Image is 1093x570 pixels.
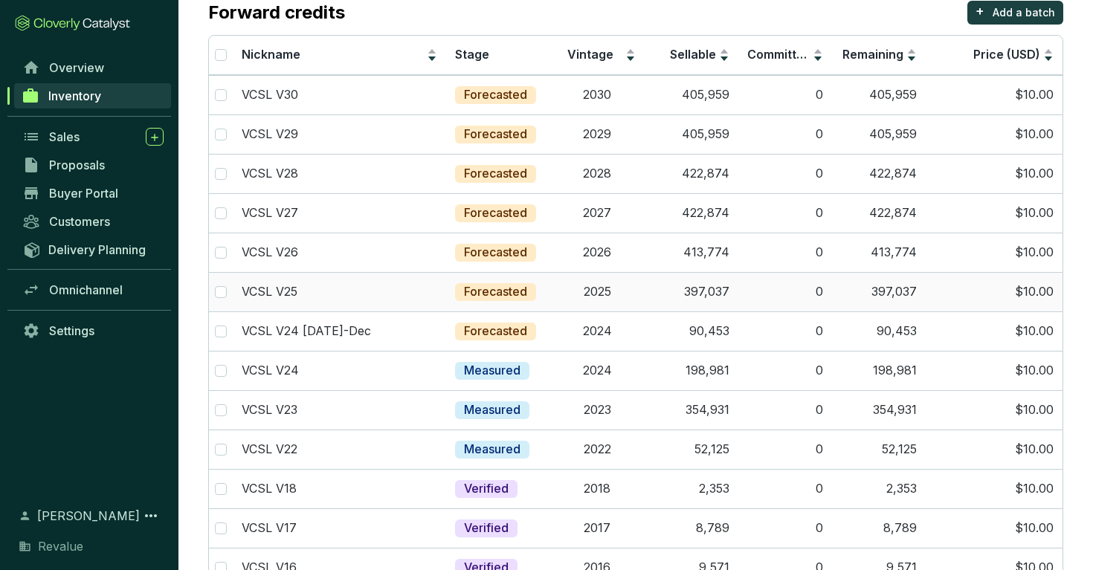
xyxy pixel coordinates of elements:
td: 2026 [550,233,644,272]
p: Forecasted [464,87,527,103]
td: 0 [738,508,832,548]
td: 422,874 [832,154,926,193]
td: 198,981 [645,351,738,390]
td: 198,981 [832,351,926,390]
span: Vintage [567,47,613,62]
td: $10.00 [926,351,1063,390]
td: 2018 [550,469,644,508]
p: Forecasted [464,205,527,221]
td: 2027 [550,193,644,233]
span: Buyer Portal [49,186,118,201]
td: 0 [738,390,832,430]
td: 0 [738,272,832,311]
td: 0 [738,193,832,233]
button: +Add a batch [967,1,1063,25]
td: 8,789 [832,508,926,548]
td: 2,353 [832,469,926,508]
th: Stage [446,36,550,75]
td: 422,874 [645,154,738,193]
td: 413,774 [832,233,926,272]
td: 405,959 [832,75,926,114]
p: Verified [464,520,509,537]
span: Committed [747,47,811,62]
td: 397,037 [832,272,926,311]
span: Overview [49,60,104,75]
span: Proposals [49,158,105,172]
p: VCSL V28 [242,166,298,182]
td: $10.00 [926,154,1063,193]
p: Add a batch [993,5,1055,20]
span: [PERSON_NAME] [37,507,140,525]
p: VCSL V26 [242,244,298,261]
td: 2024 [550,351,644,390]
td: $10.00 [926,508,1063,548]
a: Inventory [14,83,171,109]
p: VCSL V18 [242,481,297,497]
td: 8,789 [645,508,738,548]
p: Forecasted [464,284,527,300]
span: Sellable [670,47,716,62]
p: VCSL V24 [242,363,299,379]
td: 90,453 [832,311,926,351]
td: 354,931 [832,390,926,430]
p: + [976,1,984,22]
p: Verified [464,481,509,497]
td: 405,959 [645,75,738,114]
td: 0 [738,311,832,351]
a: Delivery Planning [15,237,171,262]
p: VCSL V22 [242,441,297,458]
a: Overview [15,55,171,80]
a: Sales [15,124,171,149]
p: VCSL V29 [242,126,298,143]
td: 2023 [550,390,644,430]
td: 2029 [550,114,644,154]
p: VCSL V27 [242,205,298,221]
td: 52,125 [832,430,926,469]
td: 422,874 [832,193,926,233]
p: VCSL V23 [242,402,297,418]
td: $10.00 [926,430,1063,469]
p: VCSL V25 [242,284,297,300]
td: $10.00 [926,272,1063,311]
p: Measured [464,402,520,418]
span: Price (USD) [973,47,1040,62]
a: Omnichannel [15,277,171,302]
td: 2024 [550,311,644,351]
p: Measured [464,441,520,458]
td: 2028 [550,154,644,193]
td: 397,037 [645,272,738,311]
span: Revalue [38,537,83,555]
span: Delivery Planning [48,242,146,257]
a: Settings [15,318,171,343]
td: 0 [738,75,832,114]
td: 405,959 [645,114,738,154]
p: VCSL V17 [242,520,297,537]
td: $10.00 [926,311,1063,351]
td: 90,453 [645,311,738,351]
td: 52,125 [645,430,738,469]
td: 2017 [550,508,644,548]
span: Inventory [48,88,101,103]
p: VCSL V30 [242,87,298,103]
a: Customers [15,209,171,234]
td: $10.00 [926,390,1063,430]
td: 413,774 [645,233,738,272]
td: 354,931 [645,390,738,430]
p: Forecasted [464,323,527,340]
span: Sales [49,129,80,144]
span: Omnichannel [49,282,123,297]
span: Nickname [242,47,300,62]
p: Forecasted [464,126,527,143]
span: Remaining [842,47,903,62]
span: Settings [49,323,94,338]
td: 2,353 [645,469,738,508]
td: 0 [738,351,832,390]
td: $10.00 [926,75,1063,114]
td: 2022 [550,430,644,469]
p: Forecasted [464,166,527,182]
span: Customers [49,214,110,229]
td: $10.00 [926,193,1063,233]
td: $10.00 [926,114,1063,154]
td: 422,874 [645,193,738,233]
td: 0 [738,233,832,272]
